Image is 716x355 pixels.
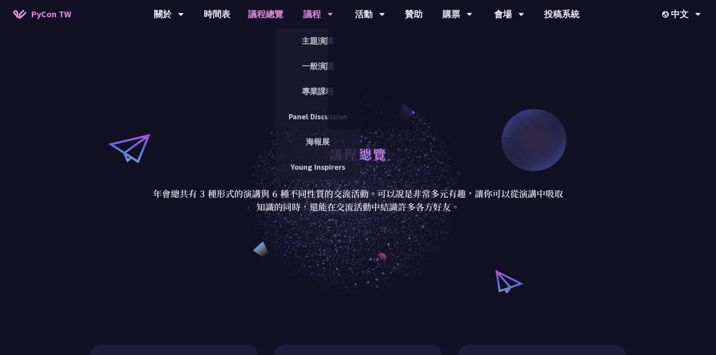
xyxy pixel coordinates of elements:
a: PyCon TW [4,3,80,25]
a: 專業課程 [275,81,360,102]
span: PyCon TW [31,8,71,21]
p: 年會總共有 3 種形式的演講與 6 種不同性質的交流活動。可以說是非常多元有趣，讓你可以從演講中吸取知識的同時，還能在交流活動中結識許多各方好友。 [152,187,564,214]
a: Panel Discussion [275,106,360,127]
img: Home icon of PyCon TW 2025 [13,10,27,19]
img: Locale Icon [662,11,671,18]
a: 海報展 [275,131,360,152]
a: Young Inspirers [275,157,360,177]
a: 主題演講 [275,31,360,51]
a: 一般演講 [275,56,360,76]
